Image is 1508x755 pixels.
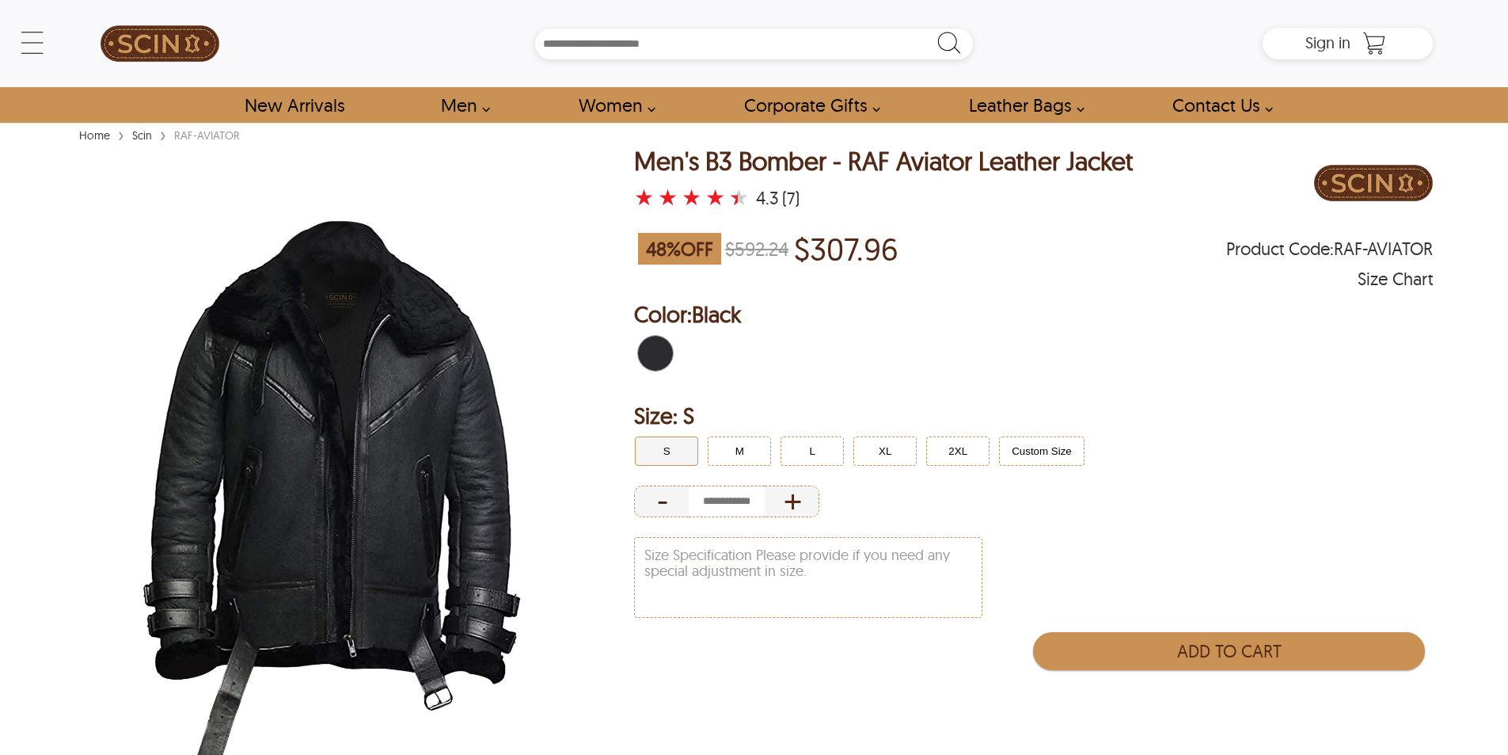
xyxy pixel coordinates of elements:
button: Click to select 2XL [926,437,990,466]
h2: Selected Color: by Black [634,299,1433,330]
a: contact-us [1154,87,1282,123]
span: › [118,120,124,148]
div: Decrease Quantity of Item [634,486,689,517]
img: Brand Logo PDP Image [1314,147,1433,219]
strike: $592.24 [725,237,788,261]
button: Click to select Custom Size [999,437,1084,466]
button: Add to Cart [1033,632,1424,670]
textarea: Size Specification Please provide if you need any special adjustment in size. [635,538,982,617]
a: Men's B3 Bomber - RAF Aviator Leather Jacket with a 4.285714285714285 Star Rating and 7 Product R... [634,187,753,209]
label: 1 rating [634,189,654,205]
div: Size Chart [1358,271,1433,287]
a: Shopping Cart [1358,32,1390,55]
a: Shop New Arrivals [226,87,362,123]
a: SCIN [75,8,245,79]
button: Click to select S [635,437,698,466]
label: 5 rating [729,189,749,205]
img: SCIN [101,8,219,79]
a: Shop Leather Corporate Gifts [726,87,889,123]
label: 3 rating [682,189,701,205]
p: Price of $307.96 [794,231,898,267]
h1: Men's B3 Bomber - RAF Aviator Leather Jacket [634,147,1133,175]
a: Scin [128,128,156,143]
a: Shop Women Leather Jackets [560,87,664,123]
div: (7) [782,190,800,206]
span: Black [692,300,741,328]
a: Sign in [1305,38,1350,51]
iframe: PayPal [1034,678,1425,714]
label: 4 rating [705,189,725,205]
a: Brand Logo PDP Image [1314,147,1433,223]
span: Sign in [1305,32,1350,52]
div: RAF-AVIATOR [170,128,244,143]
button: Click to select XL [853,437,917,466]
h2: Selected Filter by Size: S [634,400,1433,432]
span: Product Code: RAF-AVIATOR [1226,241,1433,257]
button: Click to select M [708,437,771,466]
span: › [160,120,166,148]
span: 48 % OFF [638,233,721,265]
label: 2 rating [658,189,678,205]
button: Click to select L [781,437,844,466]
a: Shop Leather Bags [951,87,1093,123]
div: 4.3 [756,190,779,206]
div: Black [634,332,677,375]
div: Increase Quantity of Item [765,486,819,517]
a: shop men's leather jackets [423,87,499,123]
a: Home [75,128,114,143]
